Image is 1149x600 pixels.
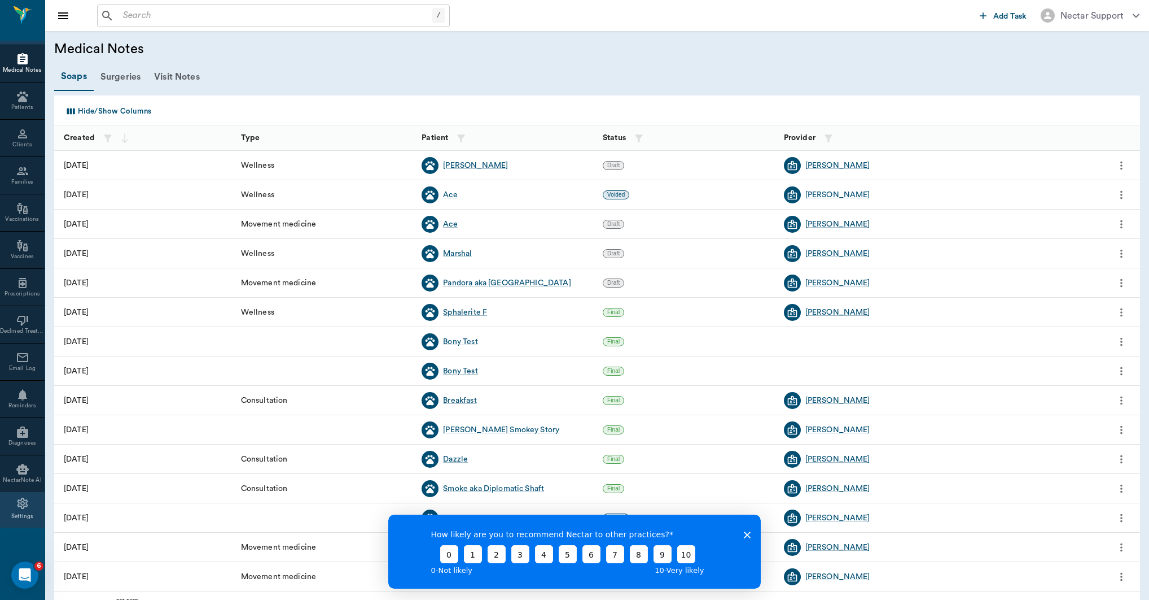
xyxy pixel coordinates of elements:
a: [PERSON_NAME] [805,160,870,171]
div: Poppy [443,512,465,524]
div: Visit Notes [147,63,207,90]
span: Draft [603,220,624,228]
button: more [1112,508,1130,528]
button: more [1112,215,1130,234]
button: more [1112,567,1130,586]
a: Pandora aka [GEOGRAPHIC_DATA] [443,277,571,289]
a: [PERSON_NAME] [805,395,870,406]
button: Close drawer [52,5,74,27]
div: 06/24/25 [64,542,89,553]
a: [PERSON_NAME] [443,160,508,171]
a: [PERSON_NAME] [805,424,870,436]
h5: Medical Notes [54,40,350,58]
div: Consultation [235,445,416,474]
a: [PERSON_NAME] [805,277,870,289]
span: Final [603,485,624,493]
div: Nectar Support [1060,9,1124,23]
iframe: Intercom live chat [11,562,38,589]
div: Movement medicine [235,533,416,562]
a: [PERSON_NAME] [805,219,870,230]
button: more [1112,479,1130,498]
span: Final [603,308,624,316]
div: 06/20/25 [64,571,89,582]
div: 08/18/25 [64,219,89,230]
div: 07/15/25 [64,424,89,436]
span: Draft [603,250,624,258]
button: more [1112,332,1130,351]
div: Movement medicine [235,268,416,298]
button: Select columns [62,102,154,120]
div: 08/22/25 [64,189,89,201]
div: [PERSON_NAME] [805,454,870,465]
div: 08/27/25 [64,160,89,171]
a: [PERSON_NAME] [805,512,870,524]
span: Draft [603,279,624,287]
div: [PERSON_NAME] [805,571,870,582]
div: 06/24/25 [64,512,89,524]
button: more [1112,420,1130,440]
a: Bony Test [443,336,477,347]
div: Wellness [235,151,416,180]
span: Final [603,397,624,405]
strong: Provider [784,134,815,142]
a: [PERSON_NAME] [805,248,870,259]
a: Breakfast [443,395,476,406]
a: Bony Test [443,366,477,377]
strong: Status [603,134,626,142]
div: Movement medicine [235,562,416,592]
div: Wellness [235,239,416,268]
a: Ace [443,219,457,230]
span: Final [603,338,624,346]
button: Nectar Support [1032,5,1148,26]
strong: Type [241,134,260,142]
div: 07/16/25 [64,366,89,377]
input: Search [119,8,432,24]
div: Settings [11,512,34,521]
a: [PERSON_NAME] Smokey Story [443,424,559,436]
a: [PERSON_NAME] [805,542,870,553]
a: Sphalerite F [443,307,487,318]
a: Ace [443,189,457,201]
a: [PERSON_NAME] [805,307,870,318]
div: 07/16/25 [64,336,89,347]
div: Dazzle [443,454,468,465]
a: Smoke aka Diplomatic Shaft [443,483,544,494]
div: / [432,8,445,23]
button: more [1112,273,1130,293]
div: [PERSON_NAME] [805,189,870,201]
span: 6 [34,562,43,571]
div: Wellness [235,298,416,327]
div: Movement medicine [235,210,416,239]
button: more [1112,391,1130,410]
a: [PERSON_NAME] [805,483,870,494]
div: 07/14/25 [64,483,89,494]
button: more [1112,362,1130,381]
span: Voided [603,191,629,199]
div: 08/08/25 [64,277,89,289]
